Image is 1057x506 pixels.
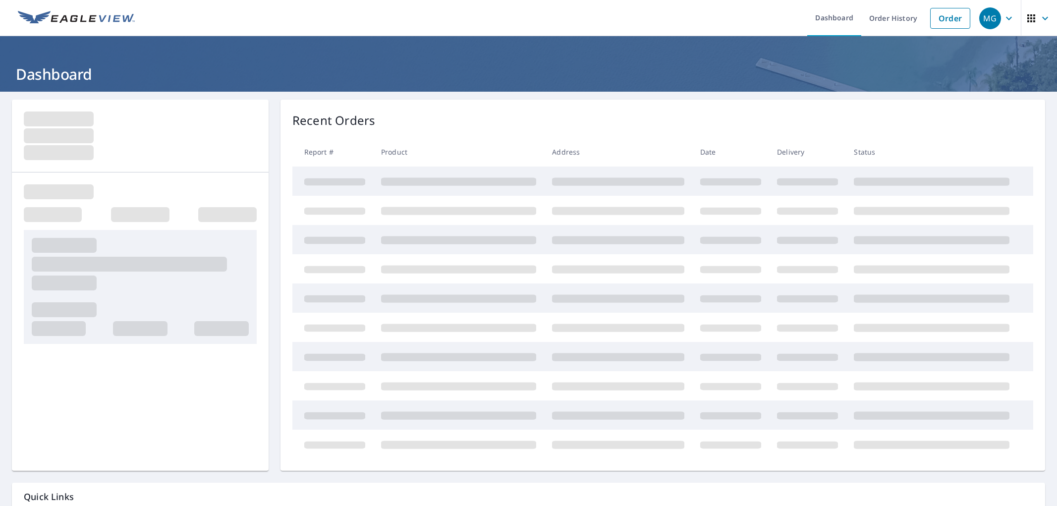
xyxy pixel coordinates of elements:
th: Date [692,137,769,167]
th: Status [846,137,1017,167]
th: Product [373,137,544,167]
th: Report # [292,137,373,167]
a: Order [930,8,970,29]
th: Address [544,137,692,167]
h1: Dashboard [12,64,1045,84]
th: Delivery [769,137,846,167]
div: MG [979,7,1001,29]
p: Quick Links [24,491,1033,503]
img: EV Logo [18,11,135,26]
p: Recent Orders [292,112,376,129]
